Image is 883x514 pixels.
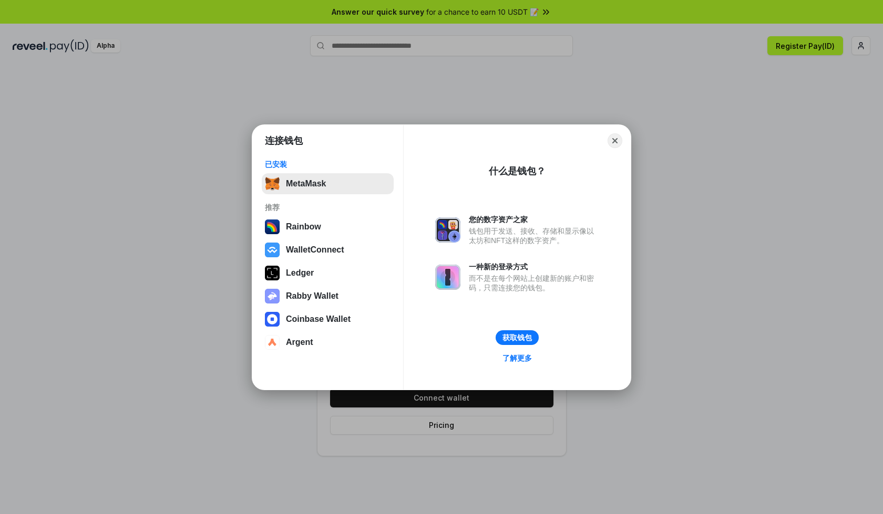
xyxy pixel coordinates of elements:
[286,314,351,324] div: Coinbase Wallet
[496,330,539,345] button: 获取钱包
[469,274,599,292] div: 而不是在每个网站上创建新的账户和密码，只需连接您的钱包。
[265,335,280,350] img: svg+xml,%3Csvg%20width%3D%2228%22%20height%3D%2228%22%20viewBox%3D%220%200%2028%2028%22%20fill%3D...
[265,134,303,147] h1: 连接钱包
[265,312,280,327] img: svg+xml,%3Csvg%20width%3D%2228%22%20height%3D%2228%22%20viewBox%3D%220%200%2028%2028%22%20fill%3D...
[262,332,394,353] button: Argent
[286,245,344,255] div: WalletConnect
[469,215,599,224] div: 您的数字资产之家
[265,289,280,303] img: svg+xml,%3Csvg%20xmlns%3D%22http%3A%2F%2Fwww.w3.org%2F2000%2Fsvg%22%20fill%3D%22none%22%20viewBox...
[262,309,394,330] button: Coinbase Wallet
[265,266,280,280] img: svg+xml,%3Csvg%20xmlns%3D%22http%3A%2F%2Fwww.w3.org%2F2000%2Fsvg%22%20width%3D%2228%22%20height%3...
[502,353,532,363] div: 了解更多
[265,160,391,169] div: 已安装
[435,265,460,290] img: svg+xml,%3Csvg%20xmlns%3D%22http%3A%2F%2Fwww.w3.org%2F2000%2Fsvg%22%20fill%3D%22none%22%20viewBox...
[502,333,532,342] div: 获取钱包
[489,165,546,177] div: 什么是钱包？
[265,176,280,191] img: svg+xml,%3Csvg%20fill%3D%22none%22%20height%3D%2233%22%20viewBox%3D%220%200%2035%2033%22%20width%...
[262,263,394,284] button: Ledger
[265,219,280,234] img: svg+xml,%3Csvg%20width%3D%22120%22%20height%3D%22120%22%20viewBox%3D%220%200%20120%20120%22%20fil...
[262,239,394,260] button: WalletConnect
[262,286,394,307] button: Rabby Wallet
[496,351,538,365] a: 了解更多
[265,203,391,212] div: 推荐
[286,222,321,232] div: Rainbow
[608,133,622,148] button: Close
[469,226,599,245] div: 钱包用于发送、接收、存储和显示像以太坊和NFT这样的数字资产。
[262,173,394,194] button: MetaMask
[286,268,314,278] div: Ledger
[435,217,460,243] img: svg+xml,%3Csvg%20xmlns%3D%22http%3A%2F%2Fwww.w3.org%2F2000%2Fsvg%22%20fill%3D%22none%22%20viewBox...
[286,179,326,188] div: MetaMask
[286,338,313,347] div: Argent
[262,216,394,237] button: Rainbow
[265,243,280,257] img: svg+xml,%3Csvg%20width%3D%2228%22%20height%3D%2228%22%20viewBox%3D%220%200%2028%2028%22%20fill%3D...
[286,291,338,301] div: Rabby Wallet
[469,262,599,271] div: 一种新的登录方式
